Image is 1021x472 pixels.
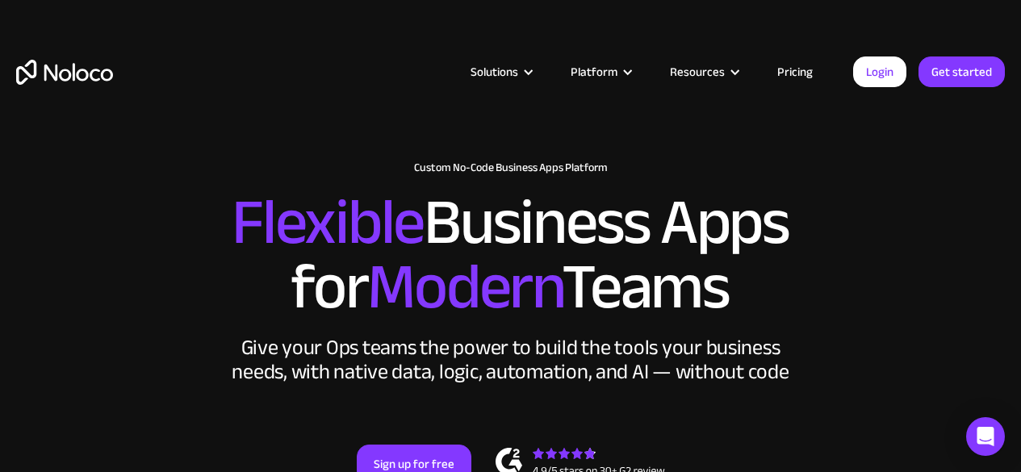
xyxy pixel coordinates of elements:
a: home [16,60,113,85]
a: Get started [918,56,1005,87]
div: Solutions [450,61,550,82]
div: Solutions [471,61,518,82]
a: Login [853,56,906,87]
a: Pricing [757,61,833,82]
div: Resources [670,61,725,82]
span: Flexible [232,162,424,282]
h1: Custom No-Code Business Apps Platform [16,161,1005,174]
div: Give your Ops teams the power to build the tools your business needs, with native data, logic, au... [228,336,793,384]
div: Platform [571,61,617,82]
div: Resources [650,61,757,82]
span: Modern [367,227,562,347]
div: Platform [550,61,650,82]
div: Open Intercom Messenger [966,417,1005,456]
h2: Business Apps for Teams [16,190,1005,320]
